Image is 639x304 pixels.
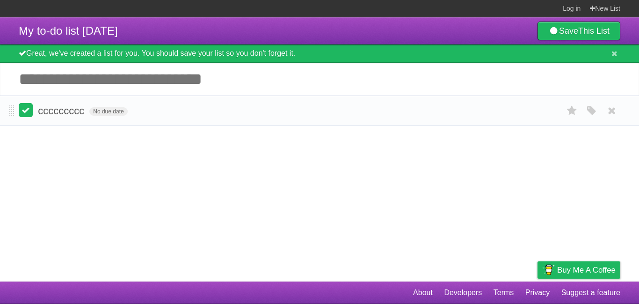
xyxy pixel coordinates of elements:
[537,261,620,279] a: Buy me a coffee
[19,24,118,37] span: My to-do list [DATE]
[578,26,610,36] b: This List
[19,103,33,117] label: Done
[563,103,581,119] label: Star task
[542,262,555,278] img: Buy me a coffee
[561,284,620,302] a: Suggest a feature
[89,107,127,116] span: No due date
[444,284,482,302] a: Developers
[38,105,87,117] span: ccccccccc
[525,284,550,302] a: Privacy
[537,22,620,40] a: SaveThis List
[494,284,514,302] a: Terms
[413,284,433,302] a: About
[557,262,616,278] span: Buy me a coffee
